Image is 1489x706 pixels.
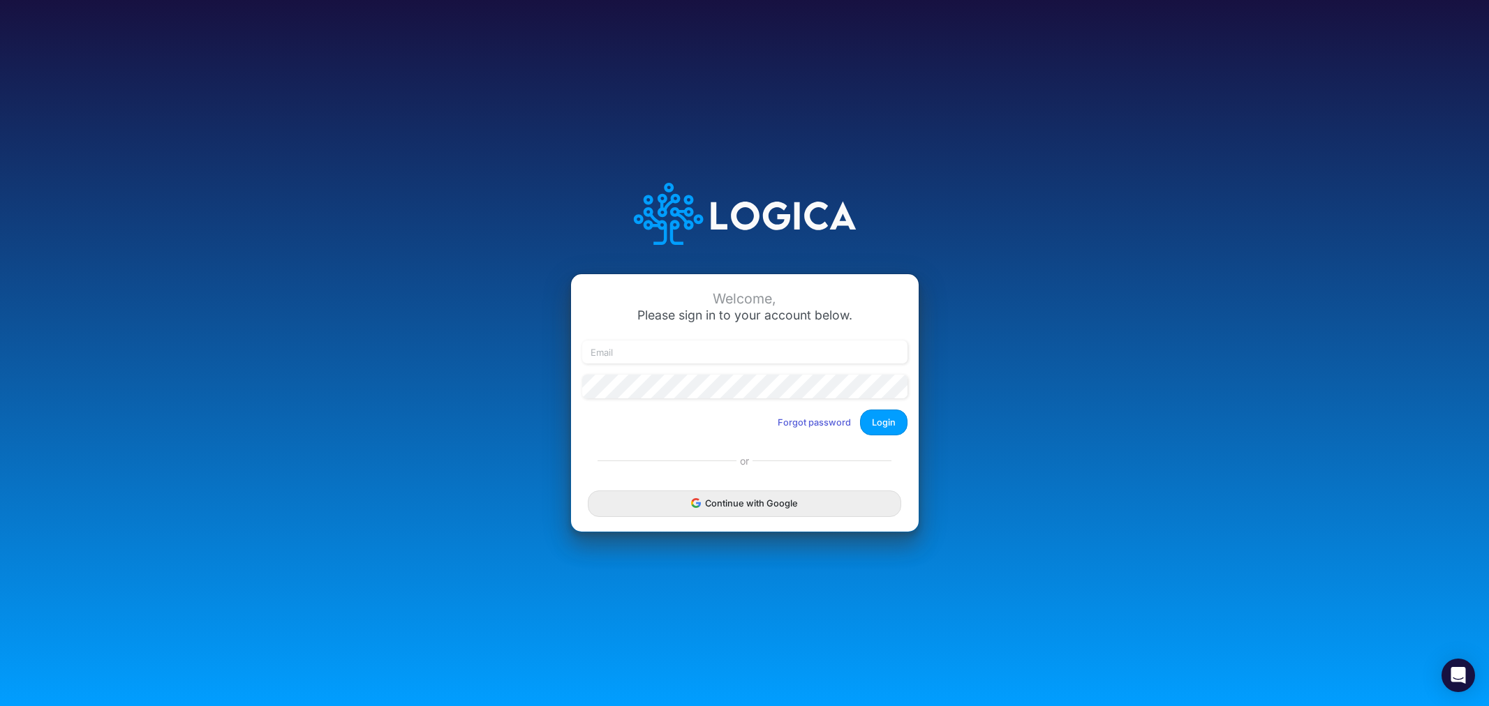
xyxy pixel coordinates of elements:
[1442,659,1475,692] div: Open Intercom Messenger
[769,411,860,434] button: Forgot password
[860,410,908,435] button: Login
[588,490,901,516] button: Continue with Google
[582,340,908,364] input: Email
[582,291,908,307] div: Welcome,
[637,308,852,322] span: Please sign in to your account below.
